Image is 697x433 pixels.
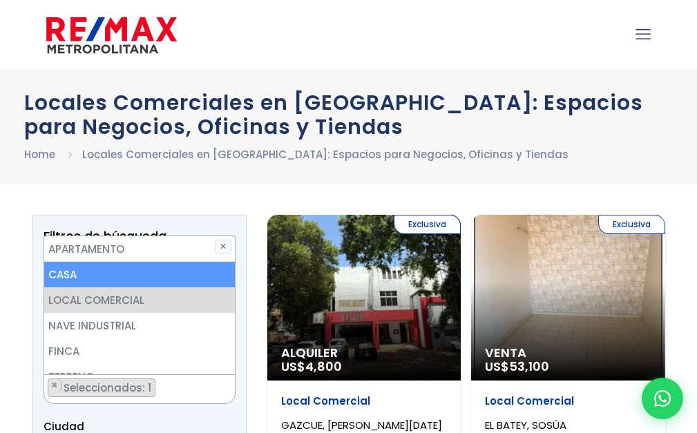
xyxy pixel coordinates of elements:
span: US$ [281,358,342,375]
p: Local Comercial [281,394,448,408]
span: US$ [485,358,549,375]
li: LOCAL COMERCIAL [48,378,155,397]
span: EL BATEY, SOSÚA [485,418,566,432]
span: 4,800 [305,358,342,375]
span: Exclusiva [394,215,461,234]
p: Local Comercial [485,394,651,408]
h1: Locales Comerciales en [GEOGRAPHIC_DATA]: Espacios para Negocios, Oficinas y Tiendas [24,90,674,139]
li: TERRENO [44,364,235,389]
img: remax-metropolitana-logo [46,15,177,56]
button: Remove item [48,379,61,392]
li: LOCAL COMERCIAL [44,287,235,313]
h2: Filtros de búsqueda [44,229,236,243]
span: Exclusiva [598,215,665,234]
li: FINCA [44,338,235,364]
span: Seleccionados: 1 [62,381,155,395]
span: GAZCUE, [PERSON_NAME][DATE] [281,418,442,432]
button: ✕ [215,240,231,253]
li: Locales Comerciales en [GEOGRAPHIC_DATA]: Espacios para Negocios, Oficinas y Tiendas [82,146,569,163]
li: CASA [44,262,235,287]
span: Alquiler [281,346,448,360]
span: × [51,379,58,392]
span: 53,100 [509,358,549,375]
textarea: Search [44,375,52,405]
li: APARTAMENTO [44,236,235,262]
span: × [220,379,227,392]
button: Remove all items [220,378,228,392]
a: Home [24,147,55,162]
span: Venta [485,346,651,360]
a: mobile menu [631,23,655,46]
li: NAVE INDUSTRIAL [44,313,235,338]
